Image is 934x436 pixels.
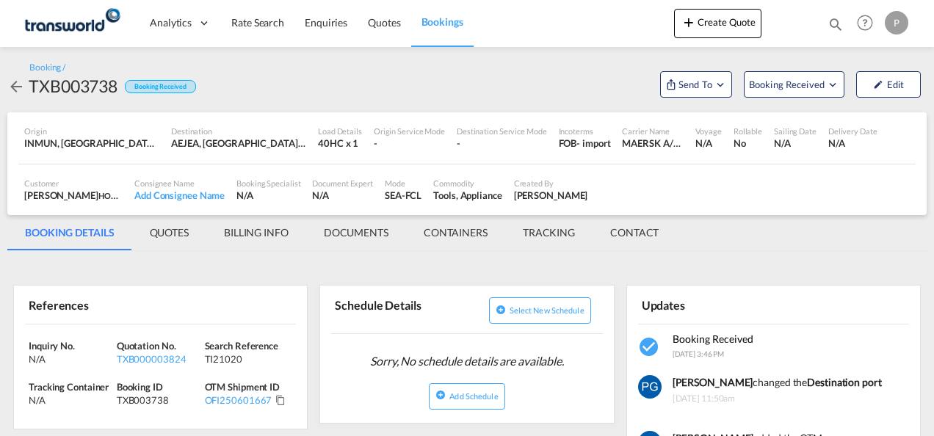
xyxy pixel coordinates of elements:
[673,349,725,358] span: [DATE] 3:46 PM
[638,335,662,359] md-icon: icon-checkbox-marked-circle
[385,189,421,202] div: SEA-FCL
[24,189,123,202] div: [PERSON_NAME]
[205,381,280,393] span: OTM Shipment ID
[306,215,406,250] md-tab-item: DOCUMENTS
[660,71,732,98] button: Open demo menu
[205,393,272,407] div: OFI250601667
[496,305,506,315] md-icon: icon-plus-circle
[364,347,570,375] span: Sorry, No schedule details are available.
[852,10,885,37] div: Help
[150,15,192,30] span: Analytics
[677,77,714,92] span: Send To
[514,189,588,202] div: Pradhesh Gautham
[429,383,504,410] button: icon-plus-circleAdd Schedule
[807,376,881,388] b: Destination port
[7,215,676,250] md-pagination-wrapper: Use the left and right arrow keys to navigate between tabs
[117,340,176,352] span: Quotation No.
[828,16,844,32] md-icon: icon-magnify
[734,137,762,150] div: No
[29,393,113,407] div: N/A
[828,126,877,137] div: Delivery Date
[873,79,883,90] md-icon: icon-pencil
[275,395,286,405] md-icon: Click to Copy
[828,137,877,150] div: N/A
[368,16,400,29] span: Quotes
[505,215,593,250] md-tab-item: TRACKING
[774,137,817,150] div: N/A
[7,215,132,250] md-tab-item: BOOKING DETAILS
[29,62,65,74] div: Booking /
[673,376,753,388] b: [PERSON_NAME]
[22,7,121,40] img: f753ae806dec11f0841701cdfdf085c0.png
[318,126,362,137] div: Load Details
[231,16,284,29] span: Rate Search
[117,393,201,407] div: TXB003738
[236,189,300,202] div: N/A
[673,333,753,345] span: Booking Received
[510,305,584,315] span: Select new schedule
[29,340,75,352] span: Inquiry No.
[435,390,446,400] md-icon: icon-plus-circle
[385,178,421,189] div: Mode
[885,11,908,34] div: P
[457,126,547,137] div: Destination Service Mode
[29,381,109,393] span: Tracking Container
[680,13,698,31] md-icon: icon-plus 400-fg
[489,297,591,324] button: icon-plus-circleSelect new schedule
[318,137,362,150] div: 40HC x 1
[559,126,611,137] div: Incoterms
[421,15,463,28] span: Bookings
[205,352,289,366] div: TI21020
[774,126,817,137] div: Sailing Date
[171,137,306,150] div: AEJEA, Jebel Ali, United Arab Emirates, Middle East, Middle East
[125,80,195,94] div: Booking Received
[638,291,771,317] div: Updates
[559,137,577,150] div: FOB
[236,178,300,189] div: Booking Specialist
[852,10,877,35] span: Help
[828,16,844,38] div: icon-magnify
[29,352,113,366] div: N/A
[117,352,201,366] div: TXB000003824
[638,375,662,399] img: vm11kgAAAAZJREFUAwCWHwimzl+9jgAAAABJRU5ErkJggg==
[856,71,921,98] button: icon-pencilEdit
[205,340,278,352] span: Search Reference
[433,178,502,189] div: Commodity
[576,137,610,150] div: - import
[433,189,502,202] div: Tools, Appliance
[406,215,505,250] md-tab-item: CONTAINERS
[331,291,464,327] div: Schedule Details
[374,137,445,150] div: -
[749,77,826,92] span: Booking Received
[29,74,117,98] div: TXB003738
[744,71,844,98] button: Open demo menu
[24,178,123,189] div: Customer
[117,381,163,393] span: Booking ID
[98,189,197,201] span: HOMES R US TRADING LLC
[305,16,347,29] span: Enquiries
[206,215,306,250] md-tab-item: BILLING INFO
[171,126,306,137] div: Destination
[312,178,373,189] div: Document Expert
[7,78,25,95] md-icon: icon-arrow-left
[673,389,882,405] span: [DATE] 11:50am
[449,391,498,401] span: Add Schedule
[25,291,158,317] div: References
[695,126,721,137] div: Voyage
[132,215,206,250] md-tab-item: QUOTES
[312,189,373,202] div: N/A
[734,126,762,137] div: Rollable
[134,189,225,202] div: Add Consignee Name
[24,126,159,137] div: Origin
[674,9,761,38] button: icon-plus 400-fgCreate Quote
[695,137,721,150] div: N/A
[673,375,882,390] div: changed the
[514,178,588,189] div: Created By
[593,215,676,250] md-tab-item: CONTACT
[24,137,159,150] div: INMUN, Mundra, India, Indian Subcontinent, Asia Pacific
[622,126,684,137] div: Carrier Name
[134,178,225,189] div: Consignee Name
[374,126,445,137] div: Origin Service Mode
[622,137,684,150] div: MAERSK A/S / TDWC-DUBAI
